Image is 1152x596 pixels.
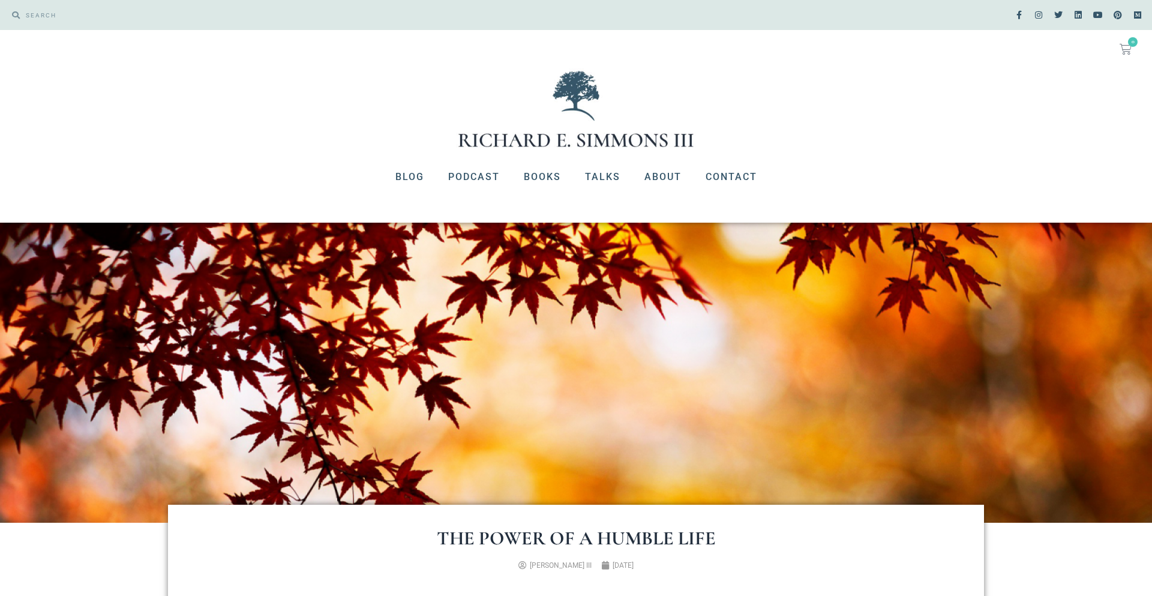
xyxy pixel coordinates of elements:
a: About [632,161,694,193]
a: Blog [383,161,436,193]
a: Podcast [436,161,512,193]
a: Contact [694,161,769,193]
a: 0 [1105,36,1146,62]
span: 0 [1128,37,1138,47]
a: [DATE] [601,560,634,571]
span: [PERSON_NAME] III [530,561,592,570]
time: [DATE] [613,561,634,570]
a: Talks [573,161,632,193]
h1: The Power of a Humble Life [216,529,936,548]
input: SEARCH [20,6,570,24]
a: Books [512,161,573,193]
